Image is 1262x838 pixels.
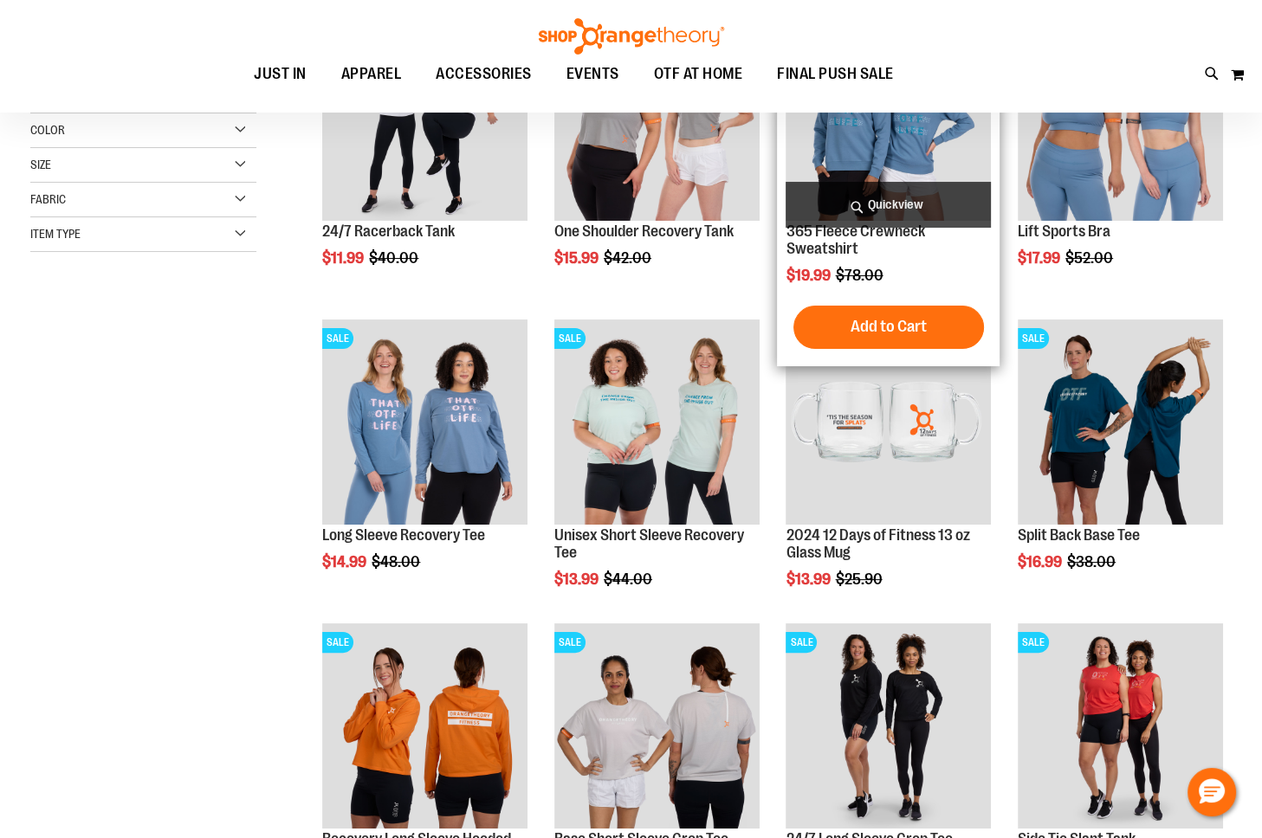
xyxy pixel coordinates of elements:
[1009,311,1232,615] div: product
[372,553,423,570] span: $48.00
[322,319,527,527] a: Main of 2024 AUGUST Long Sleeve Recovery TeeSALE
[554,222,734,240] a: One Shoulder Recovery Tank
[786,222,924,257] a: 365 Fleece Crewneck Sweatshirt
[30,123,65,137] span: Color
[324,55,419,94] a: APPAREL
[314,311,536,615] div: product
[786,16,991,223] a: 365 Fleece Crewneck SweatshirtSALE
[322,328,353,349] span: SALE
[786,182,991,228] a: Quickview
[777,55,894,93] span: FINAL PUSH SALE
[835,570,884,588] span: $25.90
[637,55,760,94] a: OTF AT HOME
[322,319,527,525] img: Main of 2024 AUGUST Long Sleeve Recovery Tee
[604,249,654,267] span: $42.00
[436,55,532,93] span: ACCESSORIES
[1018,249,1063,267] span: $17.99
[777,311,1000,631] div: product
[604,570,655,588] span: $44.00
[322,222,455,240] a: 24/7 Racerback Tank
[554,319,760,525] img: Main of 2024 AUGUST Unisex Short Sleeve Recovery Tee
[554,632,586,653] span: SALE
[786,570,832,588] span: $13.99
[554,16,760,223] a: Main view of One Shoulder Recovery TankSALE
[30,192,66,206] span: Fabric
[777,7,1000,365] div: product
[546,311,768,631] div: product
[1018,319,1223,525] img: Split Back Base Tee
[786,16,991,221] img: 365 Fleece Crewneck Sweatshirt
[1067,553,1118,570] span: $38.00
[554,16,760,221] img: Main view of One Shoulder Recovery Tank
[760,55,911,93] a: FINAL PUSH SALE
[1009,7,1232,311] div: product
[322,553,369,570] span: $14.99
[1018,319,1223,527] a: Split Back Base TeeSALE
[786,267,832,284] span: $19.99
[418,55,549,94] a: ACCESSORIES
[30,227,81,241] span: Item Type
[554,570,601,588] span: $13.99
[546,7,768,311] div: product
[1018,526,1140,544] a: Split Back Base Tee
[322,249,366,267] span: $11.99
[851,317,927,336] span: Add to Cart
[236,55,324,94] a: JUST IN
[1188,768,1236,816] button: Hello, have a question? Let’s chat.
[1018,553,1065,570] span: $16.99
[554,526,744,561] a: Unisex Short Sleeve Recovery Tee
[30,158,51,171] span: Size
[314,7,536,311] div: product
[793,306,984,349] button: Add to Cart
[1018,623,1223,828] img: Side Tie Slant Tank
[549,55,637,94] a: EVENTS
[786,319,991,527] a: Main image of 2024 12 Days of Fitness 13 oz Glass MugSALE
[1018,632,1049,653] span: SALE
[1018,16,1223,223] a: Main of 2024 Covention Lift Sports BraSALE
[835,267,885,284] span: $78.00
[1018,623,1223,831] a: Side Tie Slant TankSALE
[1018,16,1223,221] img: Main of 2024 Covention Lift Sports Bra
[554,249,601,267] span: $15.99
[1065,249,1116,267] span: $52.00
[322,623,527,831] a: Main Image of Recovery Long Sleeve Hooded TeeSALE
[341,55,402,93] span: APPAREL
[322,632,353,653] span: SALE
[536,18,727,55] img: Shop Orangetheory
[369,249,421,267] span: $40.00
[254,55,307,93] span: JUST IN
[554,319,760,527] a: Main of 2024 AUGUST Unisex Short Sleeve Recovery TeeSALE
[554,328,586,349] span: SALE
[322,16,527,223] a: 24/7 Racerback TankSALE
[1018,328,1049,349] span: SALE
[554,623,760,831] a: Main Image of Base Short Sleeve Crop TeeSALE
[566,55,619,93] span: EVENTS
[654,55,743,93] span: OTF AT HOME
[786,623,991,828] img: 24/7 Long Sleeve Crop Tee
[786,319,991,525] img: Main image of 2024 12 Days of Fitness 13 oz Glass Mug
[322,526,485,544] a: Long Sleeve Recovery Tee
[554,623,760,828] img: Main Image of Base Short Sleeve Crop Tee
[322,16,527,221] img: 24/7 Racerback Tank
[786,526,969,561] a: 2024 12 Days of Fitness 13 oz Glass Mug
[786,632,817,653] span: SALE
[786,623,991,831] a: 24/7 Long Sleeve Crop TeeSALE
[322,623,527,828] img: Main Image of Recovery Long Sleeve Hooded Tee
[1018,222,1110,240] a: Lift Sports Bra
